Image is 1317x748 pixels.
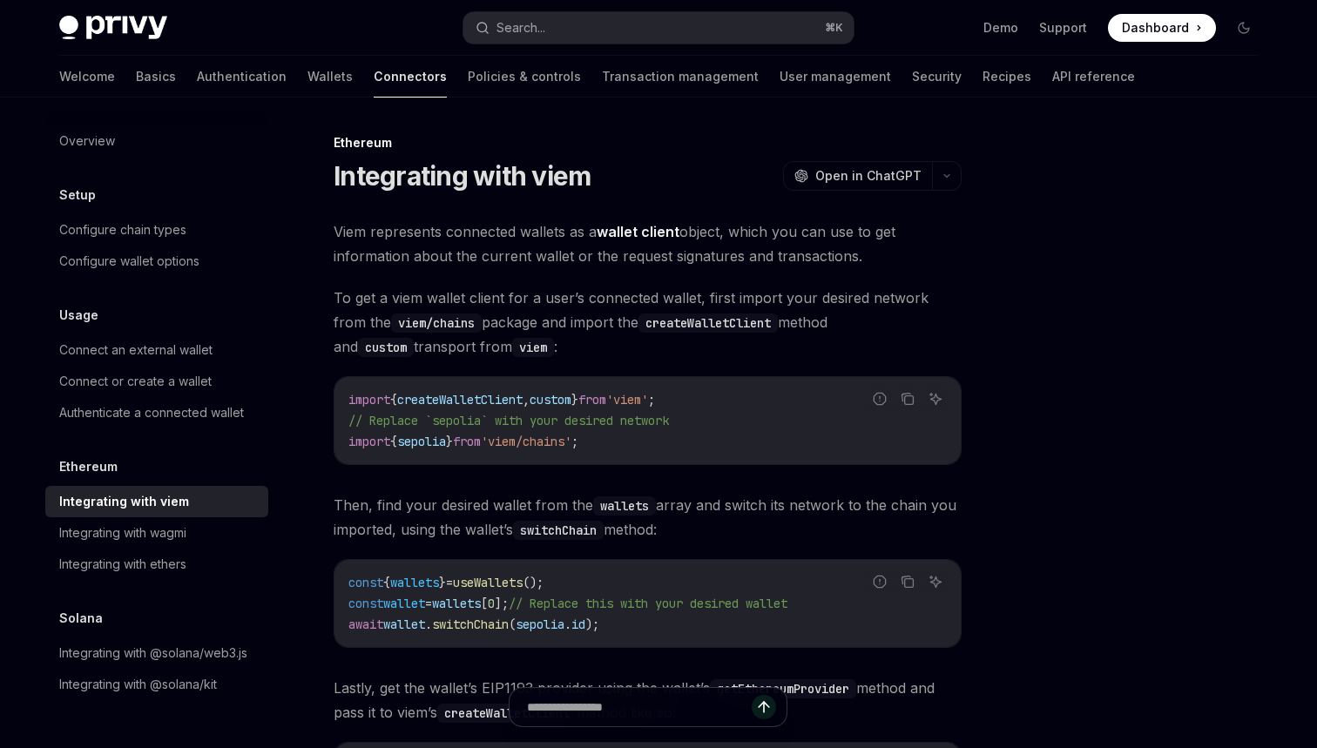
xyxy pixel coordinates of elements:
[45,125,268,157] a: Overview
[348,392,390,408] span: import
[780,56,891,98] a: User management
[783,161,932,191] button: Open in ChatGPT
[578,392,606,408] span: from
[432,617,509,632] span: switchChain
[334,493,962,542] span: Then, find your desired wallet from the array and switch its network to the chain you imported, u...
[334,160,591,192] h1: Integrating with viem
[59,371,212,392] div: Connect or create a wallet
[348,617,383,632] span: await
[390,434,397,449] span: {
[334,219,962,268] span: Viem represents connected wallets as a object, which you can use to get information about the cur...
[496,17,545,38] div: Search...
[59,185,96,206] h5: Setup
[383,596,425,611] span: wallet
[136,56,176,98] a: Basics
[59,674,217,695] div: Integrating with @solana/kit
[1108,14,1216,42] a: Dashboard
[1230,14,1258,42] button: Toggle dark mode
[523,575,544,590] span: ();
[453,575,523,590] span: useWallets
[983,19,1018,37] a: Demo
[425,617,432,632] span: .
[59,219,186,240] div: Configure chain types
[648,392,655,408] span: ;
[59,251,199,272] div: Configure wallet options
[59,491,189,512] div: Integrating with viem
[432,596,481,611] span: wallets
[307,56,353,98] a: Wallets
[513,521,604,540] code: switchChain
[516,617,564,632] span: sepolia
[593,496,656,516] code: wallets
[59,402,244,423] div: Authenticate a connected wallet
[1122,19,1189,37] span: Dashboard
[912,56,962,98] a: Security
[495,596,509,611] span: ];
[390,575,439,590] span: wallets
[348,596,383,611] span: const
[896,570,919,593] button: Copy the contents from the code block
[59,16,167,40] img: dark logo
[348,434,390,449] span: import
[571,617,585,632] span: id
[564,617,571,632] span: .
[638,313,778,333] code: createWalletClient
[710,679,856,698] code: getEthereumProvider
[896,387,919,410] button: Copy the contents from the code block
[397,392,523,408] span: createWalletClient
[374,56,447,98] a: Connectors
[45,637,268,669] a: Integrating with @solana/web3.js
[45,214,268,246] a: Configure chain types
[45,246,268,277] a: Configure wallet options
[468,56,581,98] a: Policies & controls
[45,334,268,366] a: Connect an external wallet
[530,392,571,408] span: custom
[481,596,488,611] span: [
[523,392,530,408] span: ,
[509,596,787,611] span: // Replace this with your desired wallet
[509,617,516,632] span: (
[45,549,268,580] a: Integrating with ethers
[334,134,962,152] div: Ethereum
[606,392,648,408] span: 'viem'
[383,575,390,590] span: {
[924,570,947,593] button: Ask AI
[815,167,922,185] span: Open in ChatGPT
[59,131,115,152] div: Overview
[59,56,115,98] a: Welcome
[59,305,98,326] h5: Usage
[585,617,599,632] span: );
[334,286,962,359] span: To get a viem wallet client for a user’s connected wallet, first import your desired network from...
[571,392,578,408] span: }
[453,434,481,449] span: from
[59,643,247,664] div: Integrating with @solana/web3.js
[1052,56,1135,98] a: API reference
[334,676,962,724] span: Lastly, get the wallet’s EIP1193 provider using the wallet’s method and pass it to viem’s method ...
[45,486,268,517] a: Integrating with viem
[348,413,669,428] span: // Replace `sepolia` with your desired network
[197,56,287,98] a: Authentication
[358,338,414,357] code: custom
[463,12,854,44] button: Search...⌘K
[45,517,268,549] a: Integrating with wagmi
[348,575,383,590] span: const
[397,434,446,449] span: sepolia
[924,387,947,410] button: Ask AI
[45,669,268,700] a: Integrating with @solana/kit
[45,397,268,428] a: Authenticate a connected wallet
[1039,19,1087,37] a: Support
[571,434,578,449] span: ;
[390,392,397,408] span: {
[383,617,425,632] span: wallet
[488,596,495,611] span: 0
[983,56,1031,98] a: Recipes
[597,223,679,241] a: wallet client
[45,366,268,397] a: Connect or create a wallet
[446,434,453,449] span: }
[59,522,186,543] div: Integrating with wagmi
[825,21,843,35] span: ⌘ K
[391,313,482,333] code: viem/chains
[59,456,118,477] h5: Ethereum
[59,340,213,361] div: Connect an external wallet
[59,554,186,575] div: Integrating with ethers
